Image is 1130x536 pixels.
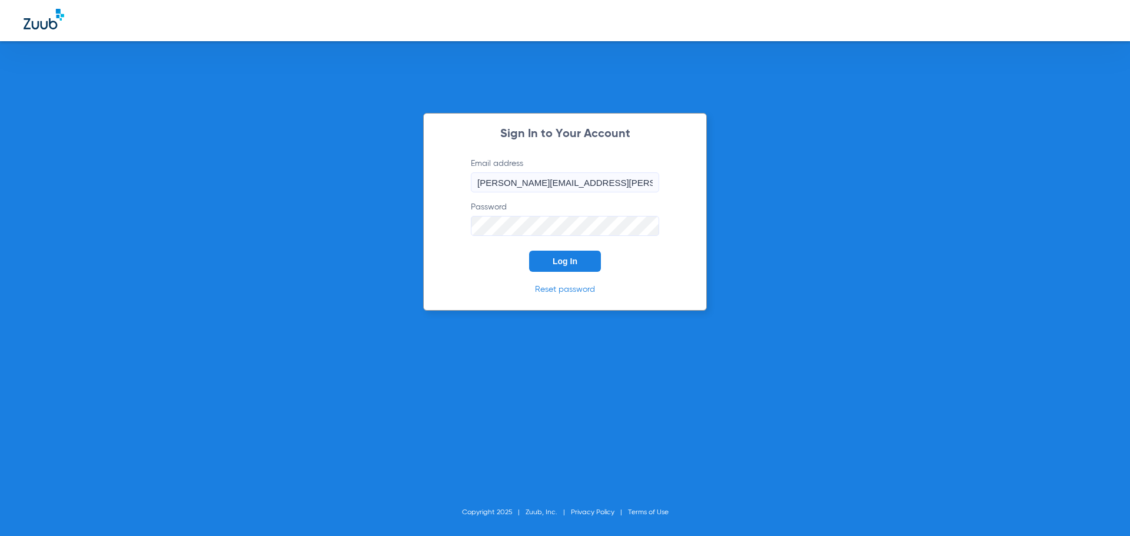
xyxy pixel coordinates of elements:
h2: Sign In to Your Account [453,128,677,140]
img: Zuub Logo [24,9,64,29]
input: Email address [471,172,659,192]
a: Reset password [535,285,595,294]
span: Log In [553,257,577,266]
li: Zuub, Inc. [526,507,571,518]
input: Password [471,216,659,236]
a: Privacy Policy [571,509,614,516]
a: Terms of Use [628,509,669,516]
label: Email address [471,158,659,192]
li: Copyright 2025 [462,507,526,518]
label: Password [471,201,659,236]
iframe: Chat Widget [1071,480,1130,536]
button: Log In [529,251,601,272]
